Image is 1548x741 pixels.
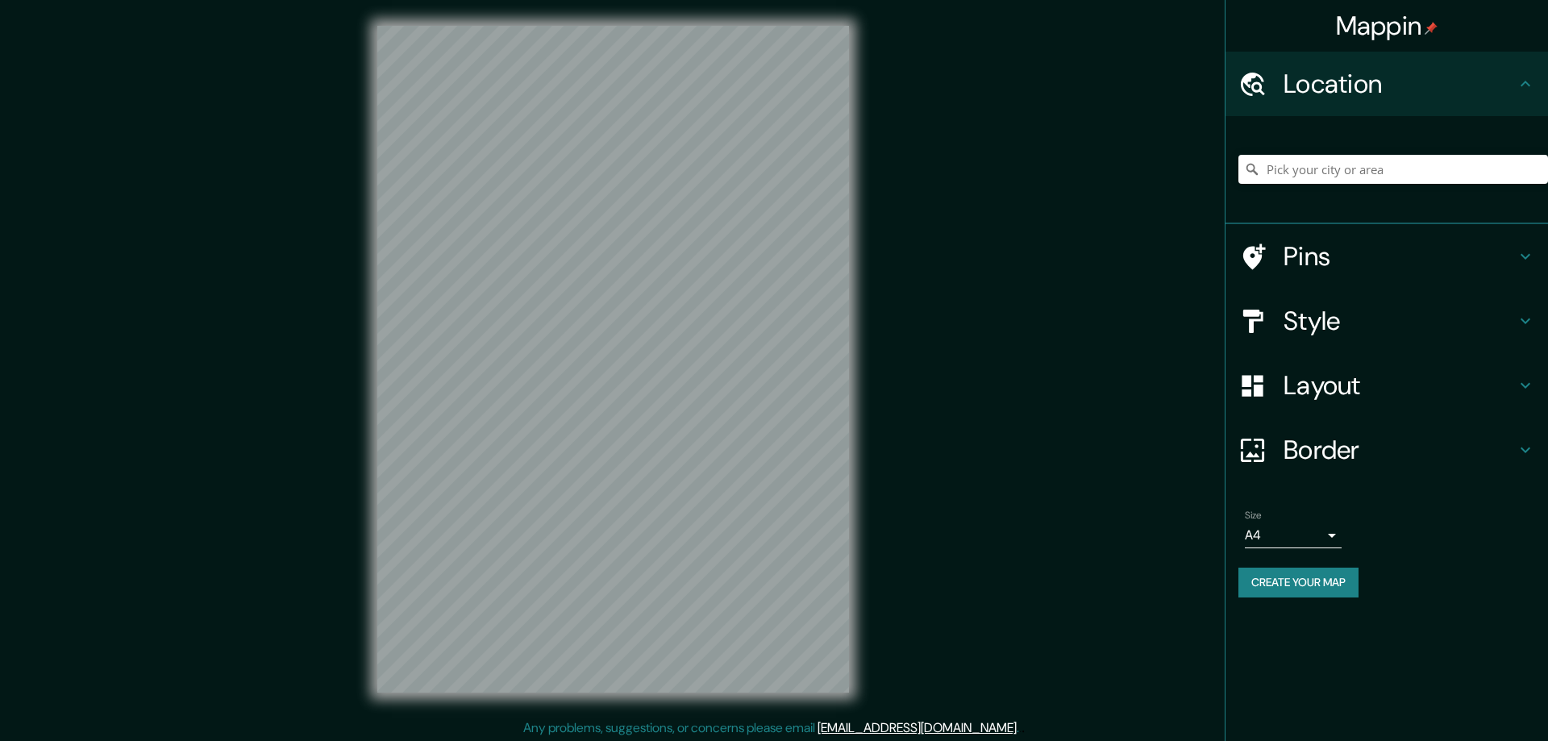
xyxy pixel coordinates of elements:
[1425,22,1438,35] img: pin-icon.png
[1284,369,1516,402] h4: Layout
[1245,522,1342,548] div: A4
[1238,568,1359,597] button: Create your map
[1225,224,1548,289] div: Pins
[1284,68,1516,100] h4: Location
[1225,289,1548,353] div: Style
[1245,509,1262,522] label: Size
[1225,353,1548,418] div: Layout
[1225,418,1548,482] div: Border
[523,718,1019,738] p: Any problems, suggestions, or concerns please email .
[1019,718,1022,738] div: .
[1022,718,1025,738] div: .
[1225,52,1548,116] div: Location
[377,26,849,693] canvas: Map
[1284,434,1516,466] h4: Border
[1238,155,1548,184] input: Pick your city or area
[818,719,1017,736] a: [EMAIL_ADDRESS][DOMAIN_NAME]
[1284,305,1516,337] h4: Style
[1336,10,1438,42] h4: Mappin
[1284,240,1516,273] h4: Pins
